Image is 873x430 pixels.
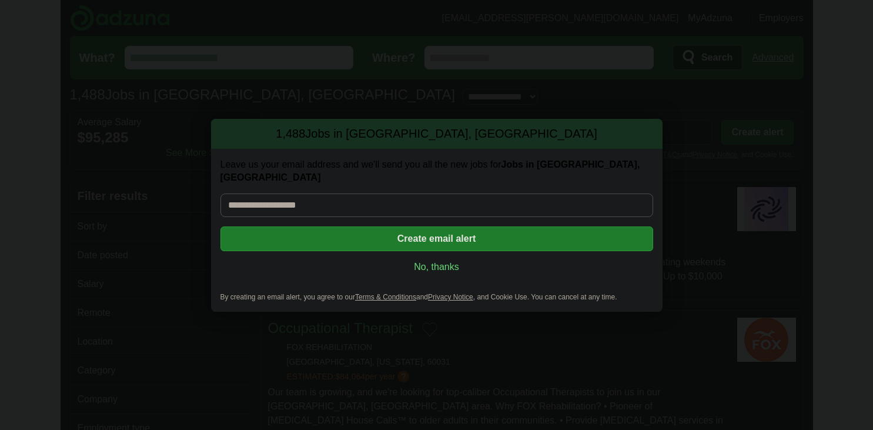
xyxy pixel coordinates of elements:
[211,119,663,149] h2: Jobs in [GEOGRAPHIC_DATA], [GEOGRAPHIC_DATA]
[230,261,644,274] a: No, thanks
[220,226,653,251] button: Create email alert
[276,126,305,142] span: 1,488
[211,292,663,312] div: By creating an email alert, you agree to our and , and Cookie Use. You can cancel at any time.
[220,158,653,184] label: Leave us your email address and we'll send you all the new jobs for
[428,293,473,301] a: Privacy Notice
[355,293,416,301] a: Terms & Conditions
